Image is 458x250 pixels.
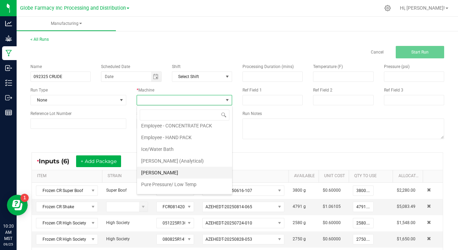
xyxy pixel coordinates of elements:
[396,46,444,58] button: Start Run
[354,173,390,179] a: QTY TO USESortable
[36,218,89,228] span: Frozen CR High Society
[303,204,306,209] span: g
[5,50,12,57] inline-svg: Manufacturing
[400,5,445,11] span: Hi, [PERSON_NAME]!
[3,242,13,247] p: 09/25
[5,20,12,27] inline-svg: Analytics
[384,88,403,93] span: Ref Field 3
[101,72,151,81] input: Date
[5,35,12,42] inline-svg: Grow
[36,185,98,196] span: NO DATA FOUND
[137,190,232,202] li: Short Path Distillation (SPD)
[397,237,415,241] span: $1,650.00
[36,234,98,244] span: NO DATA FOUND
[293,188,302,193] span: 3800
[101,64,130,69] span: Scheduled Date
[205,221,252,225] span: AZEHEDT-20250724-010
[303,220,306,225] span: g
[106,188,127,193] span: Super Boof
[5,65,12,71] inline-svg: Inbound
[323,237,341,241] span: $0.60000
[428,173,440,179] a: Sortable
[36,202,98,212] span: NO DATA FOUND
[106,220,130,225] span: High Society
[399,173,420,179] a: Allocated CostSortable
[39,157,76,165] span: Inputs (6)
[371,49,384,55] a: Cancel
[323,204,341,209] span: $1.06105
[172,64,181,69] span: Shift
[313,64,343,69] span: Temperature (F)
[30,64,42,69] span: Name
[397,220,415,225] span: $1,548.00
[36,218,98,228] span: NO DATA FOUND
[17,21,116,27] span: Manufacturing
[384,64,410,69] span: Pressure (psi)
[37,173,99,179] a: ITEMSortable
[242,88,262,93] span: Ref Field 1
[303,188,306,193] span: g
[383,5,392,11] div: Manage settings
[323,220,341,225] span: $0.60000
[242,111,262,116] span: Run Notes
[157,234,185,244] span: 080825R141-QCMIX
[3,223,13,242] p: 10:20 AM MST
[293,204,302,209] span: 4791
[138,88,154,93] span: Machine
[303,237,306,241] span: g
[20,194,29,202] iframe: Resource center unread badge
[323,188,341,193] span: $0.60000
[137,167,232,179] li: [PERSON_NAME]
[108,173,149,179] a: STRAINSortable
[5,94,12,101] inline-svg: Outbound
[293,237,302,241] span: 2750
[36,234,89,244] span: Frozen CR High Society
[106,237,130,241] span: High Society
[137,155,232,167] li: [PERSON_NAME] (Analytical)
[30,111,72,116] span: Reference Lot Number
[151,72,161,81] span: Toggle calendar
[205,237,252,242] span: AZEHEDT-20250828-053
[137,179,232,190] li: Pure Pressure/ Low Temp
[397,188,415,193] span: $2,280.00
[137,132,232,143] li: Employee - HAND PACK
[242,64,294,69] span: Processing Duration (mins)
[397,204,415,209] span: $5,083.49
[204,173,286,179] a: PACKAGE IDSortable
[157,218,185,228] span: 051225R130-QCMIX
[76,155,121,167] button: + Add Package
[313,88,332,93] span: Ref Field 2
[137,143,232,155] li: Ice/Water Bath
[137,120,232,132] li: Employee - CONCENTRATE PACK
[294,173,316,179] a: AVAILABLESortable
[20,5,126,11] span: Globe Farmacy Inc Processing and Distribution
[172,72,223,81] span: Select Shift
[411,50,429,55] span: Start Run
[5,79,12,86] inline-svg: Inventory
[30,87,48,93] span: Run Type
[5,109,12,116] inline-svg: Reports
[293,220,302,225] span: 2580
[31,95,117,105] span: None
[30,37,49,42] a: < All Runs
[172,71,232,82] span: NO DATA FOUND
[7,195,28,215] iframe: Resource center
[36,202,89,212] span: Frozen CR Shake
[36,186,89,195] span: Frozen CR Super Boof
[324,173,346,179] a: Unit CostSortable
[157,202,185,212] span: FCR08142025
[205,204,252,209] span: AZEHEDT-20250814-065
[17,17,116,31] a: Manufacturing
